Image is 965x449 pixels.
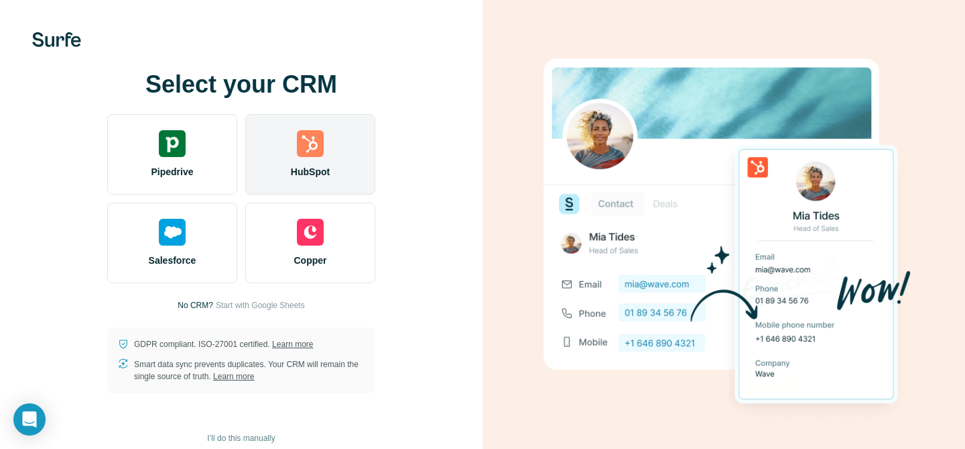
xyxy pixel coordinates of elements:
[297,130,324,157] img: hubspot's logo
[134,338,313,350] p: GDPR compliant. ISO-27001 certified.
[13,403,46,436] div: Open Intercom Messenger
[178,299,213,311] p: No CRM?
[536,38,911,427] img: HUBSPOT image
[149,254,196,267] span: Salesforce
[213,372,254,381] a: Learn more
[198,428,284,448] button: I’ll do this manually
[134,358,365,383] p: Smart data sync prevents duplicates. Your CRM will remain the single source of truth.
[207,432,275,444] span: I’ll do this manually
[151,165,193,179] span: Pipedrive
[159,219,186,246] img: salesforce's logo
[216,299,305,311] button: Start with Google Sheets
[159,130,186,157] img: pipedrive's logo
[107,71,375,98] h1: Select your CRM
[294,254,327,267] span: Copper
[32,32,81,47] img: Surfe's logo
[272,340,313,349] a: Learn more
[291,165,330,179] span: HubSpot
[297,219,324,246] img: copper's logo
